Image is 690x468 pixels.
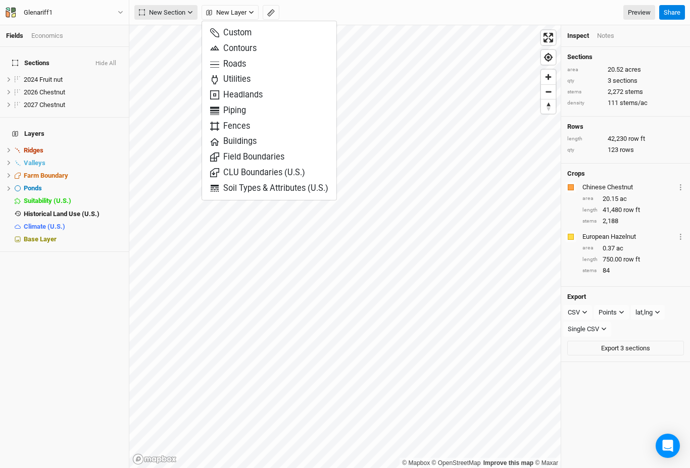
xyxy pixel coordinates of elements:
[582,218,598,225] div: stems
[132,453,177,465] a: Mapbox logo
[567,145,684,154] div: 123
[582,205,684,215] div: 41,480
[95,60,117,67] button: Hide All
[24,146,43,154] span: Ridges
[582,232,675,241] div: European Hazelnut
[202,5,259,20] button: New Layer
[24,88,65,96] span: 2026 Chestnut
[6,32,23,39] a: Fields
[582,183,675,192] div: Chinese Chestnut
[567,135,603,143] div: length
[659,5,685,20] button: Share
[24,146,123,154] div: Ridges
[432,459,481,466] a: OpenStreetMap
[24,8,53,18] div: Glenariff1
[210,59,246,70] span: Roads
[541,30,556,45] button: Enter fullscreen
[206,8,247,18] span: New Layer
[24,235,123,243] div: Base Layer
[210,89,263,101] span: Headlands
[597,31,614,40] div: Notes
[24,101,123,109] div: 2027 Chestnut
[24,88,123,96] div: 2026 Chestnut
[567,66,603,74] div: area
[623,5,655,20] a: Preview
[567,134,684,143] div: 42,230
[24,235,57,243] span: Base Layer
[12,59,50,67] span: Sections
[210,105,246,117] span: Piping
[24,184,123,192] div: Ponds
[567,77,603,85] div: qty
[599,307,617,318] div: Points
[24,223,65,230] span: Climate (U.S.)
[567,123,684,131] h4: Rows
[541,50,556,65] button: Find my location
[483,459,533,466] a: Improve this map
[582,194,684,203] div: 20.15
[616,244,623,253] span: ac
[613,76,637,85] span: sections
[210,136,257,147] span: Buildings
[31,31,63,40] div: Economics
[567,293,684,301] h4: Export
[620,98,648,108] span: stems/ac
[567,98,684,108] div: 111
[210,121,250,132] span: Fences
[24,197,123,205] div: Suitability (U.S.)
[567,87,684,96] div: 2,272
[582,195,598,202] div: area
[623,205,640,215] span: row ft
[210,151,284,163] span: Field Boundaries
[210,74,251,85] span: Utilities
[582,266,684,275] div: 84
[567,88,603,96] div: stems
[620,145,634,154] span: rows
[535,459,558,466] a: Maxar
[623,255,640,264] span: row ft
[567,53,684,61] h4: Sections
[210,27,252,39] span: Custom
[635,307,653,318] div: lat,lng
[24,210,100,218] span: Historical Land Use (U.S.)
[582,255,684,264] div: 750.00
[24,210,123,218] div: Historical Land Use (U.S.)
[567,170,585,178] h4: Crops
[567,76,684,85] div: 3
[567,341,684,356] button: Export 3 sections
[567,31,589,40] div: Inspect
[263,5,279,20] button: Shortcut: M
[628,134,645,143] span: row ft
[625,87,643,96] span: stems
[582,244,684,253] div: 0.37
[24,159,45,167] span: Valleys
[631,305,665,320] button: lat,lng
[24,76,63,83] span: 2024 Fruit nut
[541,84,556,99] button: Zoom out
[24,159,123,167] div: Valleys
[210,43,257,55] span: Contours
[402,459,430,466] a: Mapbox
[677,231,684,242] button: Crop Usage
[24,223,123,231] div: Climate (U.S.)
[567,65,684,74] div: 20.52
[139,8,185,18] span: New Section
[563,305,592,320] button: CSV
[210,183,328,194] span: Soil Types & Attributes (U.S.)
[5,7,124,18] button: Glenariff1
[567,99,603,107] div: density
[24,101,65,109] span: 2027 Chestnut
[625,65,641,74] span: acres
[541,70,556,84] button: Zoom in
[656,434,680,458] div: Open Intercom Messenger
[567,146,603,154] div: qty
[541,99,556,114] span: Reset bearing to north
[582,267,598,275] div: stems
[568,307,580,318] div: CSV
[677,181,684,193] button: Crop Usage
[541,99,556,114] button: Reset bearing to north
